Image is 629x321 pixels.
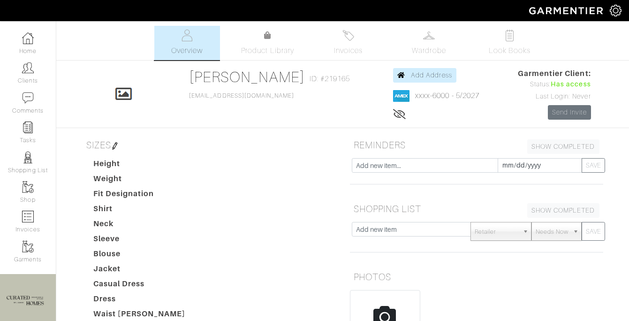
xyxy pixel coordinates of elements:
[86,233,193,248] dt: Sleeve
[551,79,591,90] span: Has access
[86,293,193,308] dt: Dress
[83,136,336,154] h5: SIZES
[350,199,603,218] h5: SHOPPING LIST
[86,158,193,173] dt: Height
[536,222,568,241] span: Needs Now
[86,263,193,278] dt: Jacket
[412,45,446,56] span: Wardrobe
[352,222,471,237] input: Add new item
[527,139,599,154] a: SHOW COMPLETED
[350,136,603,154] h5: REMINDERS
[22,211,34,222] img: orders-icon-0abe47150d42831381b5fb84f609e132dff9fe21cb692f30cb5eec754e2cba89.png
[396,26,462,60] a: Wardrobe
[393,68,456,83] a: Add Address
[316,26,381,60] a: Invoices
[181,30,193,41] img: basicinfo-40fd8af6dae0f16599ec9e87c0ef1c0a1fdea2edbe929e3d69a839185d80c458.svg
[86,203,193,218] dt: Shirt
[524,2,610,19] img: garmentier-logo-header-white-b43fb05a5012e4ada735d5af1a66efaba907eab6374d6393d1fbf88cb4ef424d.png
[189,69,305,85] a: [PERSON_NAME]
[310,73,350,84] span: ID: #219165
[86,173,193,188] dt: Weight
[352,158,498,173] input: Add new item...
[415,92,479,100] a: xxxx-6000 - 5/2027
[350,267,603,286] h5: PHOTOS
[86,278,193,293] dt: Casual Dress
[342,30,354,41] img: orders-27d20c2124de7fd6de4e0e44c1d41de31381a507db9b33961299e4e07d508b8c.svg
[171,45,203,56] span: Overview
[235,30,301,56] a: Product Library
[22,92,34,104] img: comment-icon-a0a6a9ef722e966f86d9cbdc48e553b5cf19dbc54f86b18d962a5391bc8f6eb6.png
[22,62,34,74] img: clients-icon-6bae9207a08558b7cb47a8932f037763ab4055f8c8b6bfacd5dc20c3e0201464.png
[241,45,294,56] span: Product Library
[423,30,435,41] img: wardrobe-487a4870c1b7c33e795ec22d11cfc2ed9d08956e64fb3008fe2437562e282088.svg
[582,222,605,241] button: SAVE
[548,105,591,120] a: Send Invite
[582,158,605,173] button: SAVE
[518,79,591,90] div: Status:
[334,45,363,56] span: Invoices
[411,71,452,79] span: Add Address
[393,90,409,102] img: american_express-1200034d2e149cdf2cc7894a33a747db654cf6f8355cb502592f1d228b2ac700.png
[86,248,193,263] dt: Blouse
[86,188,193,203] dt: Fit Designation
[111,142,119,150] img: pen-cf24a1663064a2ec1b9c1bd2387e9de7a2fa800b781884d57f21acf72779bad2.png
[22,181,34,193] img: garments-icon-b7da505a4dc4fd61783c78ac3ca0ef83fa9d6f193b1c9dc38574b1d14d53ca28.png
[154,26,220,60] a: Overview
[86,218,193,233] dt: Neck
[22,152,34,163] img: stylists-icon-eb353228a002819b7ec25b43dbf5f0378dd9e0616d9560372ff212230b889e62.png
[489,45,530,56] span: Look Books
[477,26,543,60] a: Look Books
[22,241,34,252] img: garments-icon-b7da505a4dc4fd61783c78ac3ca0ef83fa9d6f193b1c9dc38574b1d14d53ca28.png
[475,222,519,241] span: Retailer
[22,122,34,133] img: reminder-icon-8004d30b9f0a5d33ae49ab947aed9ed385cf756f9e5892f1edd6e32f2345188e.png
[518,68,591,79] span: Garmentier Client:
[518,92,591,102] div: Last Login: Never
[504,30,515,41] img: todo-9ac3debb85659649dc8f770b8b6100bb5dab4b48dedcbae339e5042a72dfd3cc.svg
[610,5,621,16] img: gear-icon-white-bd11855cb880d31180b6d7d6211b90ccbf57a29d726f0c71d8c61bd08dd39cc2.png
[527,203,599,218] a: SHOW COMPLETED
[22,32,34,44] img: dashboard-icon-dbcd8f5a0b271acd01030246c82b418ddd0df26cd7fceb0bd07c9910d44c42f6.png
[189,92,294,99] a: [EMAIL_ADDRESS][DOMAIN_NAME]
